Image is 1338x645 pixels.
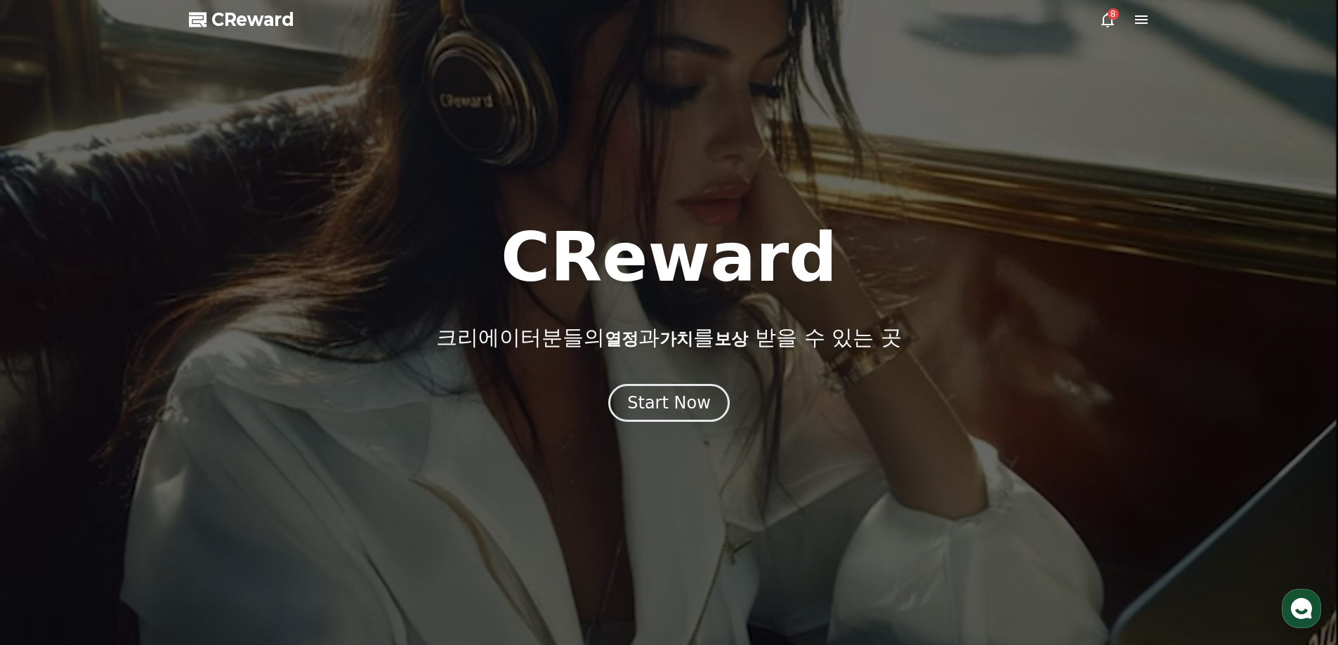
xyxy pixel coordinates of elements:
[608,398,730,411] a: Start Now
[714,329,748,349] span: 보상
[660,329,693,349] span: 가치
[436,325,901,350] p: 크리에이터분들의 과 를 받을 수 있는 곳
[1099,11,1116,28] a: 8
[627,392,711,414] div: Start Now
[608,384,730,422] button: Start Now
[189,8,294,31] a: CReward
[1108,8,1119,20] div: 8
[605,329,638,349] span: 열정
[501,224,837,291] h1: CReward
[211,8,294,31] span: CReward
